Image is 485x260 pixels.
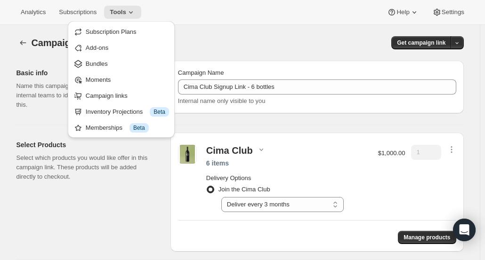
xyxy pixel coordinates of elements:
span: Tools [110,8,126,16]
button: Add-ons [71,40,172,55]
span: Join the Cima Club [218,186,270,193]
p: Name this campaign to make it easier for your internal teams to identify. Customers will not see ... [16,81,155,110]
span: Beta [133,124,145,132]
button: Help [381,6,424,19]
span: Add-ons [86,44,108,51]
button: Subscription Plans [71,24,172,39]
input: Example: Seasonal campaign [178,79,456,95]
span: Subscriptions [59,8,97,16]
span: Help [396,8,409,16]
span: Internal name only visible to you [178,97,266,104]
span: Manage products [404,234,450,241]
button: Memberships [71,120,172,135]
span: Subscription Plans [86,28,137,35]
div: 6 items [206,158,369,168]
h2: Basic info [16,68,155,78]
button: Settings [427,6,470,19]
p: $1,000.00 [378,149,405,158]
span: Bundles [86,60,108,67]
span: Get campaign link [397,39,445,47]
button: Get campaign link [391,36,451,49]
button: Moments [71,72,172,87]
span: Campaign Name [178,69,224,76]
button: Manage products [398,231,456,244]
div: Memberships [86,123,169,133]
button: Tools [104,6,141,19]
h2: Delivery Options [206,173,369,183]
div: Inventory Projections [86,107,169,117]
span: Campaign Links [32,38,103,48]
button: Campaign links [71,88,172,103]
span: Analytics [21,8,46,16]
span: Campaign links [86,92,128,99]
button: Analytics [15,6,51,19]
span: Moments [86,76,111,83]
button: Inventory Projections [71,104,172,119]
button: Bundles [71,56,172,71]
span: Beta [154,108,165,116]
button: Subscriptions [53,6,102,19]
span: Settings [442,8,464,16]
div: Open Intercom Messenger [453,219,476,241]
div: Cima Club [206,145,253,156]
p: Select which products you would like offer in this campaign link. These products will be added di... [16,153,155,181]
h2: Select Products [16,140,155,150]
